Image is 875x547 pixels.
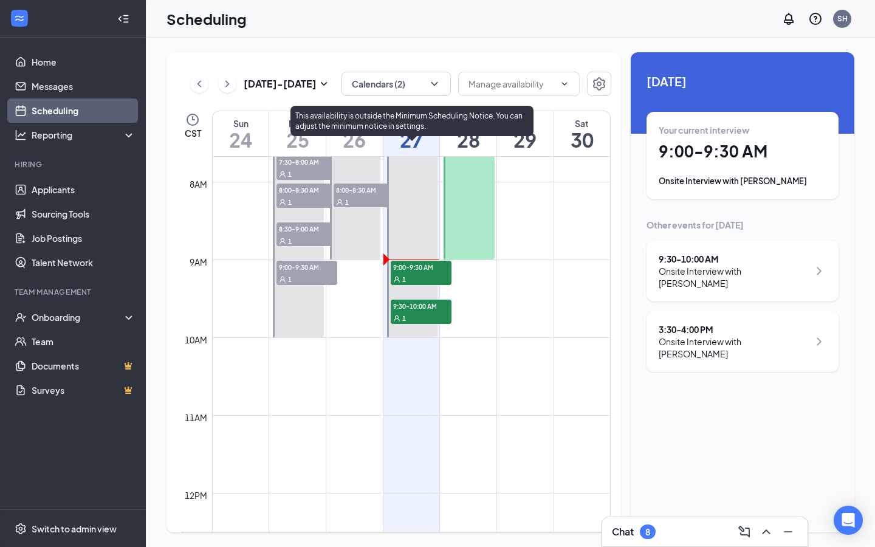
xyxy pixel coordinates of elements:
svg: Minimize [781,525,795,539]
div: Your current interview [659,124,826,136]
span: 8:00-8:30 AM [276,184,337,196]
input: Manage availability [468,77,555,91]
div: Other events for [DATE] [647,219,839,231]
svg: User [279,276,286,283]
a: SurveysCrown [32,378,136,402]
div: 9am [187,255,210,269]
svg: User [393,276,400,283]
h1: 28 [440,129,496,150]
svg: User [279,238,286,245]
div: Open Intercom Messenger [834,506,863,535]
svg: UserCheck [15,311,27,323]
div: Sat [554,117,610,129]
span: 9:00-9:30 AM [276,261,337,273]
a: Home [32,50,136,74]
svg: Settings [592,77,606,91]
h1: 30 [554,129,610,150]
span: 1 [288,170,292,179]
h3: [DATE] - [DATE] [244,77,317,91]
h3: Chat [612,525,634,538]
div: Team Management [15,287,133,297]
button: ChevronUp [757,522,776,542]
svg: Analysis [15,129,27,141]
div: Reporting [32,129,136,141]
span: 1 [402,275,406,284]
div: 10am [182,333,210,346]
div: Onsite Interview with [PERSON_NAME] [659,335,809,360]
svg: QuestionInfo [808,12,823,26]
svg: ChevronLeft [193,77,205,91]
div: 11am [182,411,210,424]
h1: 29 [497,129,554,150]
svg: User [336,199,343,206]
span: 9:30-10:00 AM [391,300,451,312]
div: Sun [213,117,269,129]
div: Mon [269,117,326,129]
svg: User [279,171,286,178]
h1: Scheduling [166,9,247,29]
svg: Settings [15,523,27,535]
span: 1 [288,198,292,207]
span: 1 [288,275,292,284]
h1: 25 [269,129,326,150]
span: 8:00-8:30 AM [334,184,394,196]
a: Scheduling [32,98,136,123]
svg: WorkstreamLogo [13,12,26,24]
div: 12pm [182,489,210,502]
button: ChevronRight [218,75,236,93]
button: ChevronLeft [190,75,208,93]
a: Applicants [32,177,136,202]
a: Job Postings [32,226,136,250]
h1: 24 [213,129,269,150]
button: Minimize [778,522,798,542]
svg: User [279,199,286,206]
svg: ChevronRight [812,334,826,349]
button: ComposeMessage [735,522,754,542]
span: 1 [288,237,292,246]
a: Messages [32,74,136,98]
a: Team [32,329,136,354]
div: SH [837,13,848,24]
h1: 9:00 - 9:30 AM [659,141,826,162]
svg: Notifications [781,12,796,26]
span: 1 [345,198,349,207]
svg: ChevronDown [428,78,441,90]
svg: ComposeMessage [737,525,752,539]
span: [DATE] [647,72,839,91]
div: Hiring [15,159,133,170]
a: DocumentsCrown [32,354,136,378]
div: 3:30 - 4:00 PM [659,323,809,335]
button: Calendars (2)ChevronDown [341,72,451,96]
a: Sourcing Tools [32,202,136,226]
svg: Clock [185,112,200,127]
svg: ChevronUp [759,525,774,539]
span: CST [185,127,201,139]
div: Onsite Interview with [PERSON_NAME] [659,265,809,289]
a: August 30, 2025 [554,111,610,156]
span: 8:30-9:00 AM [276,222,337,235]
span: 7:30-8:00 AM [276,156,337,168]
a: Talent Network [32,250,136,275]
h1: 26 [326,129,383,150]
button: Settings [587,72,611,96]
a: August 25, 2025 [269,111,326,156]
svg: ChevronRight [221,77,233,91]
a: August 24, 2025 [213,111,269,156]
div: 8 [645,527,650,537]
svg: ChevronRight [812,264,826,278]
div: Switch to admin view [32,523,117,535]
h1: 27 [383,129,440,150]
div: 9:30 - 10:00 AM [659,253,809,265]
span: 9:00-9:30 AM [391,261,451,273]
svg: Collapse [117,13,129,25]
svg: ChevronDown [560,79,569,89]
div: Onboarding [32,311,125,323]
div: This availability is outside the Minimum Scheduling Notice. You can adjust the minimum notice in ... [290,106,534,136]
svg: SmallChevronDown [317,77,331,91]
div: Onsite Interview with [PERSON_NAME] [659,175,826,187]
span: 1 [402,314,406,323]
div: 8am [187,177,210,191]
svg: User [393,315,400,322]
